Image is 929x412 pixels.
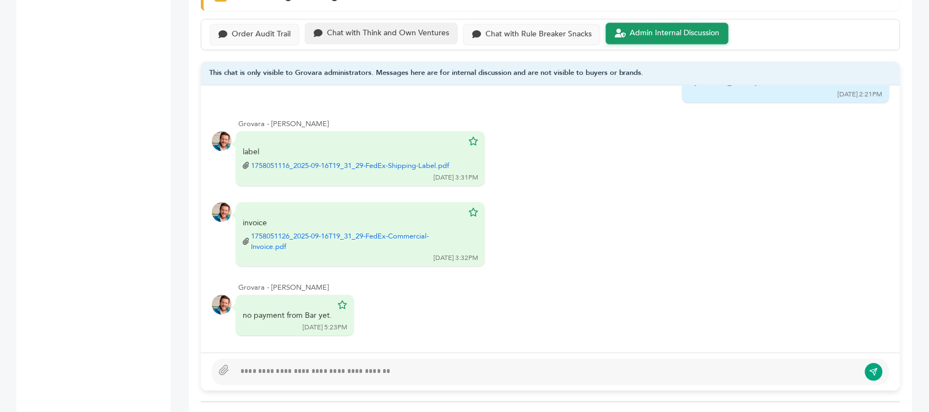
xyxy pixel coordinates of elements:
[243,147,463,171] div: label
[238,283,889,292] div: Grovara - [PERSON_NAME]
[434,253,478,263] div: [DATE] 3:32PM
[232,30,291,39] div: Order Audit Trail
[201,61,900,86] div: This chat is only visible to Grovara administrators. Messages here are for internal discussion an...
[303,323,347,332] div: [DATE] 5:23PM
[327,29,449,38] div: Chat with Think and Own Ventures
[630,29,720,38] div: Admin Internal Discussion
[243,218,463,252] div: invoice
[238,119,889,129] div: Grovara - [PERSON_NAME]
[485,30,592,39] div: Chat with Rule Breaker Snacks
[243,310,332,321] div: no payment from Bar yet.
[838,90,883,99] div: [DATE] 2:21PM
[434,173,478,182] div: [DATE] 3:31PM
[251,161,449,171] a: 1758051116_2025-09-16T19_31_29-FedEx-Shipping-Label.pdf
[251,231,463,251] a: 1758051126_2025-09-16T19_31_29-FedEx-Commercial-Invoice.pdf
